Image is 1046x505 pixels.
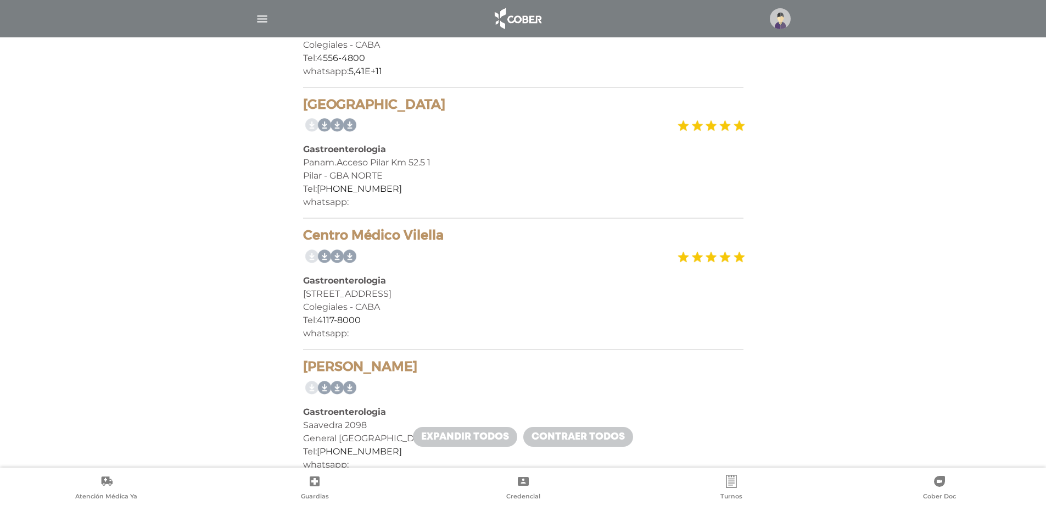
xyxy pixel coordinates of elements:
a: Cober Doc [836,475,1044,503]
a: Credencial [419,475,627,503]
span: Guardias [301,492,329,502]
div: Colegiales - CABA [303,38,743,52]
a: 4117-8000 [317,315,361,325]
a: Turnos [627,475,835,503]
span: Cober Doc [923,492,956,502]
h4: [GEOGRAPHIC_DATA] [303,97,743,113]
div: Pilar - GBA NORTE [303,169,743,182]
div: Panam.Acceso Pilar Km 52.5 1 [303,156,743,169]
img: estrellas_badge.png [676,245,745,269]
a: [PHONE_NUMBER] [317,446,402,457]
a: [PHONE_NUMBER] [317,184,402,194]
img: logo_cober_home-white.png [489,5,546,32]
img: profile-placeholder.svg [770,8,791,29]
img: Cober_menu-lines-white.svg [255,12,269,26]
div: whatsapp: [303,196,743,209]
a: Guardias [210,475,418,503]
a: Expandir todos [413,427,517,447]
h4: Centro Médico Vilella [303,227,743,243]
div: Tel: [303,52,743,65]
div: Colegiales - CABA [303,301,743,314]
a: 4556-4800 [317,53,365,63]
div: whatsapp: [303,327,743,340]
div: Tel: [303,314,743,327]
a: Atención Médica Ya [2,475,210,503]
div: [STREET_ADDRESS] [303,287,743,301]
a: Contraer todos [523,427,633,447]
div: Tel: [303,445,743,458]
span: Credencial [506,492,540,502]
b: Gastroenterologia [303,144,386,154]
div: whatsapp: [303,65,743,78]
a: 5,41E+11 [349,66,382,76]
div: Saavedra 2098 [303,419,743,432]
span: Atención Médica Ya [75,492,137,502]
div: whatsapp: [303,458,743,471]
b: Gastroenterologia [303,275,386,286]
h4: [PERSON_NAME] [303,359,743,375]
span: Turnos [720,492,742,502]
b: Gastroenterologia [303,407,386,417]
div: Tel: [303,182,743,196]
img: estrellas_badge.png [676,113,745,138]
